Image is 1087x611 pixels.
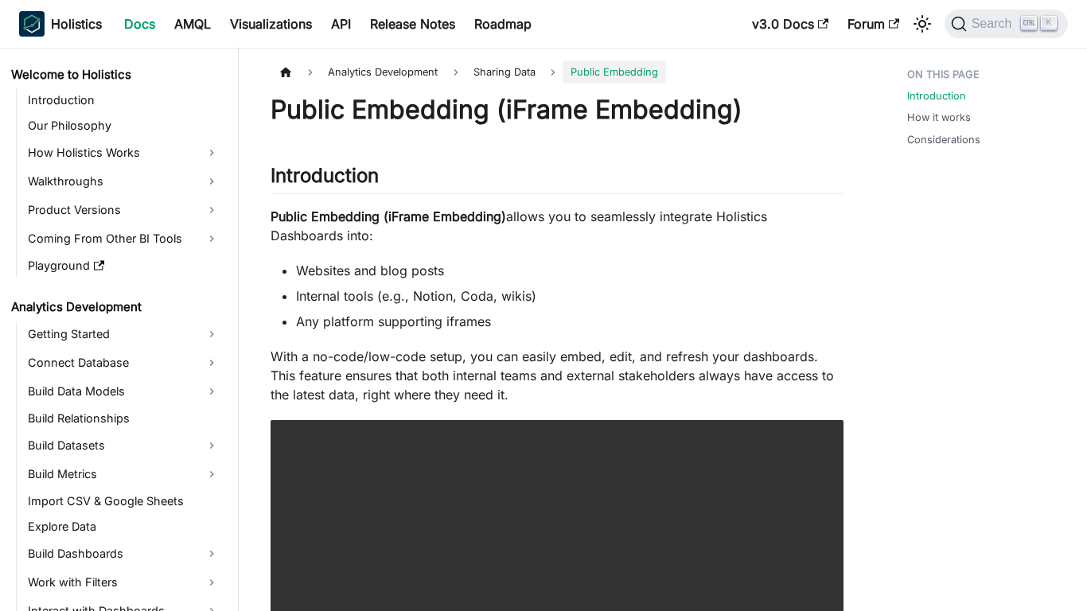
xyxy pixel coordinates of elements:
[465,11,541,37] a: Roadmap
[907,88,966,103] a: Introduction
[271,207,843,245] p: allows you to seamlessly integrate Holistics Dashboards into:
[23,541,224,566] a: Build Dashboards
[271,60,843,84] nav: Breadcrumbs
[271,60,301,84] a: Home page
[1041,16,1057,30] kbd: K
[742,11,838,37] a: v3.0 Docs
[466,60,543,84] span: Sharing Data
[23,461,224,487] a: Build Metrics
[838,11,909,37] a: Forum
[23,140,224,165] a: How Holistics Works
[320,60,446,84] span: Analytics Development
[321,11,360,37] a: API
[360,11,465,37] a: Release Notes
[563,60,666,84] span: Public Embedding
[296,312,843,331] li: Any platform supporting iframes
[23,490,224,512] a: Import CSV & Google Sheets
[23,379,224,404] a: Build Data Models
[19,11,45,37] img: Holistics
[945,10,1068,38] button: Search (Ctrl+K)
[23,226,224,251] a: Coming From Other BI Tools
[907,110,971,125] a: How it works
[165,11,220,37] a: AMQL
[271,347,843,404] p: With a no-code/low-code setup, you can easily embed, edit, and refresh your dashboards. This feat...
[23,255,224,277] a: Playground
[296,261,843,280] li: Websites and blog posts
[967,17,1022,31] span: Search
[115,11,165,37] a: Docs
[23,350,224,376] a: Connect Database
[19,11,102,37] a: HolisticsHolistics
[23,407,224,430] a: Build Relationships
[23,433,224,458] a: Build Datasets
[220,11,321,37] a: Visualizations
[907,132,980,147] a: Considerations
[23,321,224,347] a: Getting Started
[271,94,843,126] h1: Public Embedding (iFrame Embedding)
[296,286,843,305] li: Internal tools (e.g., Notion, Coda, wikis)
[23,115,224,137] a: Our Philosophy
[6,64,224,86] a: Welcome to Holistics
[6,296,224,318] a: Analytics Development
[23,570,224,595] a: Work with Filters
[910,11,935,37] button: Switch between dark and light mode (currently light mode)
[23,197,224,223] a: Product Versions
[23,169,224,194] a: Walkthroughs
[271,208,506,224] strong: Public Embedding (iFrame Embedding)
[23,516,224,538] a: Explore Data
[51,14,102,33] b: Holistics
[23,89,224,111] a: Introduction
[271,164,843,194] h2: Introduction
